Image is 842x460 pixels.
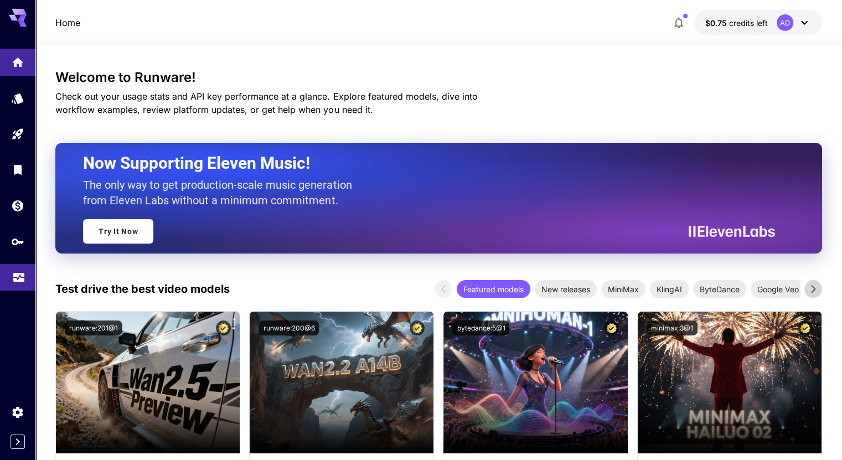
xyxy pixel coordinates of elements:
[11,52,24,66] div: Home
[452,321,509,335] button: bytedance:5@1
[798,321,813,335] button: Certified Model – Vetted for best performance and includes a commercial license.
[55,16,80,29] nav: breadcrumb
[457,280,530,298] div: Featured models
[55,16,80,29] a: Home
[601,280,645,298] div: MiniMax
[650,283,689,295] span: KlingAI
[601,283,645,295] span: MiniMax
[751,280,805,298] div: Google Veo
[604,321,619,335] button: Certified Model – Vetted for best performance and includes a commercial license.
[443,312,627,453] img: alt
[56,312,240,453] img: alt
[647,321,698,335] button: minimax:3@1
[650,280,689,298] div: KlingAI
[83,177,360,208] p: The only way to get production-scale music generation from Eleven Labs without a minimum commitment.
[638,312,822,453] img: alt
[11,127,24,141] div: Playground
[777,14,793,31] div: AD
[11,231,24,245] div: API Keys
[694,10,822,35] button: $0.75103AD
[55,91,477,115] span: Check out your usage stats and API key performance at a glance. Explore featured models, dive int...
[410,321,425,335] button: Certified Model – Vetted for best performance and includes a commercial license.
[751,283,805,295] span: Google Veo
[457,283,530,295] span: Featured models
[11,195,24,209] div: Wallet
[259,321,319,335] button: runware:200@6
[83,153,766,174] h2: Now Supporting Eleven Music!
[65,321,122,335] button: runware:201@1
[705,17,768,29] div: $0.75103
[729,18,768,28] span: credits left
[705,18,729,28] span: $0.75
[55,70,822,85] h3: Welcome to Runware!
[535,283,597,295] span: New releases
[12,267,25,281] div: Usage
[693,280,746,298] div: ByteDance
[55,281,230,297] p: Test drive the best video models
[11,402,24,416] div: Settings
[11,435,25,449] button: Expand sidebar
[11,163,24,177] div: Library
[535,280,597,298] div: New releases
[83,219,153,244] a: Try It Now
[250,312,433,453] img: alt
[693,283,746,295] span: ByteDance
[216,321,231,335] button: Certified Model – Vetted for best performance and includes a commercial license.
[11,91,24,105] div: Models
